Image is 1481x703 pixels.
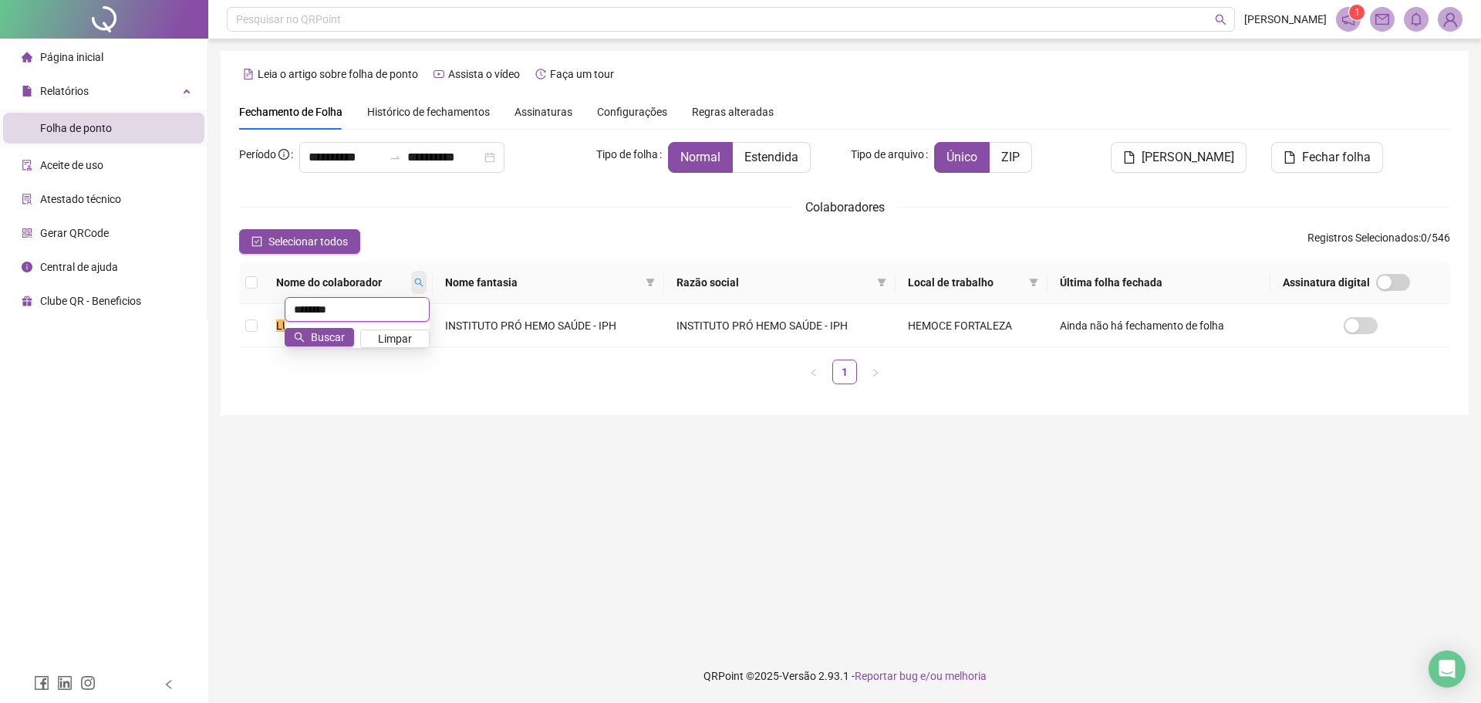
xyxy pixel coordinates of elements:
[22,262,32,272] span: info-circle
[908,274,1023,291] span: Local de trabalho
[40,193,121,205] span: Atestado técnico
[1341,12,1355,26] span: notification
[285,328,354,346] button: Buscar
[1439,8,1462,31] img: 76687
[164,679,174,690] span: left
[276,274,408,291] span: Nome do colaborador
[596,146,658,163] span: Tipo de folha
[851,146,924,163] span: Tipo de arquivo
[311,329,345,346] span: Buscar
[833,360,856,384] a: 1
[874,271,889,294] span: filter
[40,227,109,239] span: Gerar QRCode
[57,675,73,691] span: linkedin
[251,236,262,247] span: check-square
[243,69,254,79] span: file-text
[871,368,880,377] span: right
[367,106,490,118] span: Histórico de fechamentos
[1375,12,1389,26] span: mail
[809,368,818,377] span: left
[1026,271,1041,294] span: filter
[34,675,49,691] span: facebook
[22,228,32,238] span: qrcode
[863,360,888,384] li: Próxima página
[1111,142,1247,173] button: [PERSON_NAME]
[801,360,826,384] li: Página anterior
[664,304,896,347] td: INSTITUTO PRÓ HEMO SAÚDE - IPH
[1283,274,1370,291] span: Assinatura digital
[1271,142,1383,173] button: Fechar folha
[22,52,32,63] span: home
[40,85,89,97] span: Relatórios
[360,330,430,348] button: Limpar
[1244,11,1327,28] span: [PERSON_NAME]
[1284,151,1296,164] span: file
[278,149,289,160] span: info-circle
[22,86,32,96] span: file
[782,670,816,682] span: Versão
[40,159,103,171] span: Aceite de uso
[1001,150,1020,164] span: ZIP
[389,151,401,164] span: to
[411,271,427,294] span: search
[389,151,401,164] span: swap-right
[676,274,871,291] span: Razão social
[801,360,826,384] button: left
[1060,319,1224,332] span: Ainda não há fechamento de folha
[80,675,96,691] span: instagram
[433,304,664,347] td: INSTITUTO PRÓ HEMO SAÚDE - IPH
[40,261,118,273] span: Central de ajuda
[1029,278,1038,287] span: filter
[1354,7,1360,18] span: 1
[1215,14,1226,25] span: search
[805,200,885,215] span: Colaboradores
[239,106,342,118] span: Fechamento de Folha
[239,148,276,161] span: Período
[1349,5,1365,20] sup: 1
[294,332,305,343] span: search
[258,68,418,80] span: Leia o artigo sobre folha de ponto
[877,278,886,287] span: filter
[434,69,444,79] span: youtube
[855,670,987,682] span: Reportar bug e/ou melhoria
[643,271,658,294] span: filter
[1307,232,1419,244] span: Registros Selecionados
[22,194,32,204] span: solution
[445,274,639,291] span: Nome fantasia
[239,229,360,254] button: Selecionar todos
[378,330,412,347] span: Limpar
[208,649,1481,703] footer: QRPoint © 2025 - 2.93.1 -
[414,278,423,287] span: search
[832,360,857,384] li: 1
[276,319,305,332] mark: LUZIA
[946,150,977,164] span: Único
[896,304,1047,347] td: HEMOCE FORTALEZA
[1409,12,1423,26] span: bell
[448,68,520,80] span: Assista o vídeo
[40,122,112,134] span: Folha de ponto
[40,295,141,307] span: Clube QR - Beneficios
[1307,229,1450,254] span: : 0 / 546
[646,278,655,287] span: filter
[863,360,888,384] button: right
[692,106,774,117] span: Regras alteradas
[22,296,32,306] span: gift
[514,106,572,117] span: Assinaturas
[1302,148,1371,167] span: Fechar folha
[1047,262,1270,304] th: Última folha fechada
[40,51,103,63] span: Página inicial
[1429,651,1466,688] div: Open Intercom Messenger
[550,68,614,80] span: Faça um tour
[744,150,798,164] span: Estendida
[1123,151,1135,164] span: file
[268,233,348,250] span: Selecionar todos
[535,69,546,79] span: history
[1142,148,1234,167] span: [PERSON_NAME]
[22,160,32,171] span: audit
[680,150,720,164] span: Normal
[597,106,667,117] span: Configurações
